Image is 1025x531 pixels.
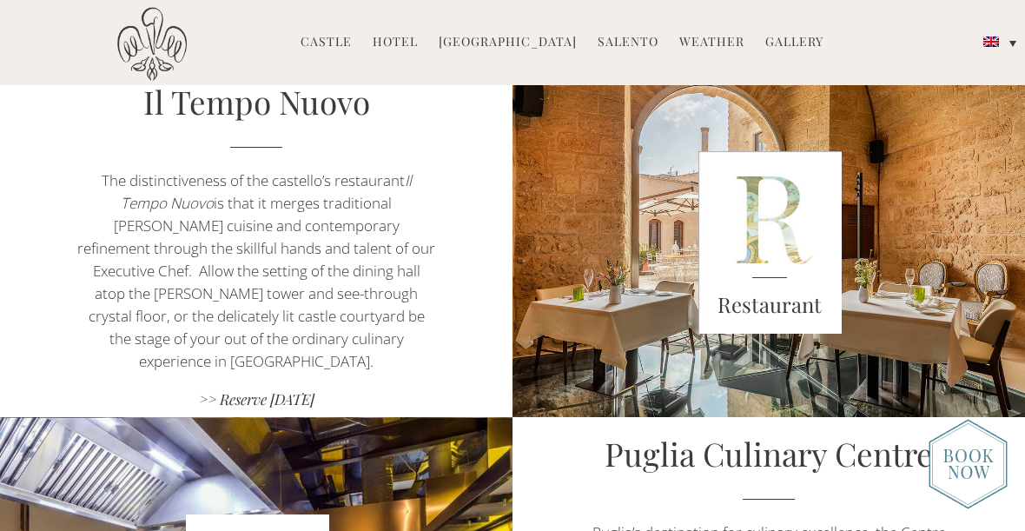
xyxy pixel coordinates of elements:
[605,432,933,475] a: Puglia Culinary Centre
[698,151,843,334] img: r_green.jpg
[117,7,187,81] img: Castello di Ugento
[765,33,823,53] a: Gallery
[439,33,577,53] a: [GEOGRAPHIC_DATA]
[77,169,436,373] p: The distinctiveness of the castello’s restaurant is that it merges traditional [PERSON_NAME] cuis...
[983,37,999,47] img: English
[929,419,1008,509] img: new-booknow.png
[301,33,352,53] a: Castle
[679,33,744,53] a: Weather
[698,289,843,321] h3: Restaurant
[77,389,436,413] a: >> Reserve [DATE]
[373,33,418,53] a: Hotel
[121,170,412,213] i: Il Tempo Nuovo
[598,33,658,53] a: Salento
